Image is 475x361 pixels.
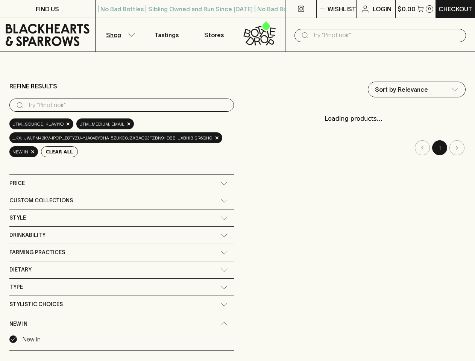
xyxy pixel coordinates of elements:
div: Farming Practices [9,244,234,261]
span: × [215,134,219,142]
span: × [30,148,35,156]
div: Drinkability [9,227,234,244]
p: New In [23,335,41,344]
span: × [66,120,70,128]
span: × [127,120,131,128]
p: Login [373,5,392,14]
div: Type [9,279,234,296]
span: Price [9,179,25,188]
span: Dietary [9,265,32,275]
div: Price [9,175,234,192]
span: _kx: IjWjFm43kV-iPop_E8TYzU-yjA048YoHA15ZuKC0jzXBaC93fZBn9hDBb1UxBHiB.Sr6qHg [12,134,212,142]
div: Stylistic Choices [9,296,234,313]
span: New In [12,148,28,156]
div: Custom Collections [9,192,234,209]
span: Custom Collections [9,196,73,205]
p: Wishlist [328,5,356,14]
input: Try "Pinot noir" [313,29,460,41]
p: Tastings [155,30,179,39]
div: Dietary [9,261,234,278]
span: utm_source: Klaviyo [12,120,64,128]
p: Refine Results [9,82,57,91]
nav: pagination navigation [241,140,466,155]
p: Checkout [439,5,472,14]
input: Try “Pinot noir” [27,99,228,111]
span: Farming Practices [9,248,65,257]
div: New In [9,313,234,335]
div: Sort by Relevance [368,82,465,97]
span: utm_medium: email [79,120,124,128]
span: Style [9,213,26,223]
p: Stores [204,30,224,39]
button: Shop [96,18,143,52]
p: Shop [106,30,121,39]
button: page 1 [432,140,447,155]
span: Stylistic Choices [9,300,63,309]
div: Loading products... [241,107,466,131]
p: 0 [428,7,431,11]
p: FIND US [36,5,59,14]
p: $0.00 [398,5,416,14]
button: Clear All [41,146,78,157]
a: Stores [190,18,238,52]
div: Style [9,209,234,226]
span: Drinkability [9,231,46,240]
span: New In [9,319,27,329]
p: Sort by Relevance [375,85,428,94]
a: Tastings [143,18,190,52]
span: Type [9,282,23,292]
